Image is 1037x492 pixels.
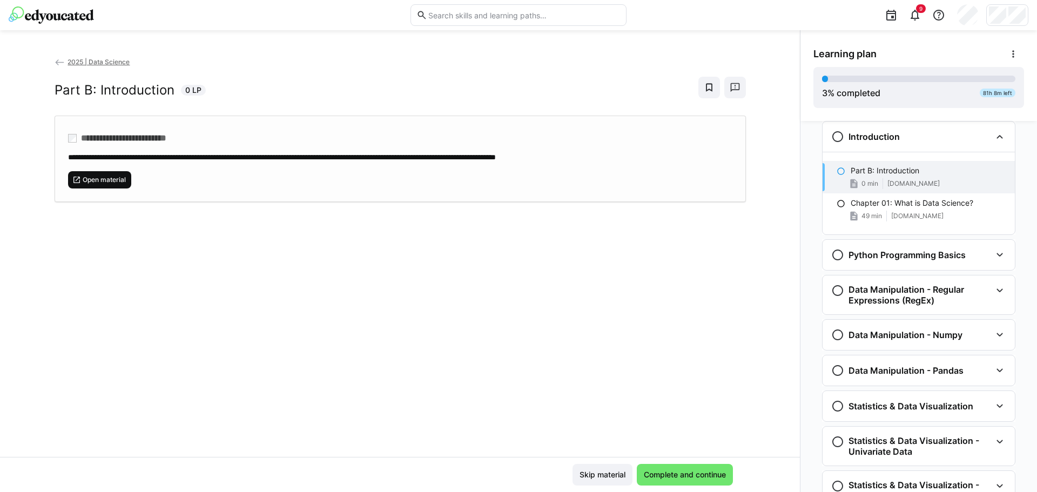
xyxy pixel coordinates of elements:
div: % completed [822,86,880,99]
span: 3 [822,87,827,98]
span: Skip material [578,469,627,480]
button: Skip material [573,464,632,486]
h3: Python Programming Basics [849,250,966,260]
input: Search skills and learning paths… [427,10,621,20]
span: [DOMAIN_NAME] [887,179,940,188]
span: [DOMAIN_NAME] [891,212,944,220]
h3: Introduction [849,131,900,142]
p: Chapter 01: What is Data Science? [851,198,973,208]
span: 9 [919,5,922,12]
p: Part B: Introduction [851,165,919,176]
button: Complete and continue [637,464,733,486]
span: 2025 | Data Science [68,58,130,66]
span: 0 LP [185,85,201,96]
span: Complete and continue [642,469,728,480]
button: Open material [68,171,132,188]
span: 49 min [861,212,882,220]
a: 2025 | Data Science [55,58,130,66]
h3: Statistics & Data Visualization [849,401,973,412]
div: 81h 8m left [980,89,1015,97]
span: Open material [82,176,127,184]
h3: Data Manipulation - Numpy [849,329,962,340]
h2: Part B: Introduction [55,82,174,98]
h3: Statistics & Data Visualization - Univariate Data [849,435,991,457]
h3: Data Manipulation - Regular Expressions (RegEx) [849,284,991,306]
span: Learning plan [813,48,877,60]
span: 0 min [861,179,878,188]
h3: Data Manipulation - Pandas [849,365,964,376]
